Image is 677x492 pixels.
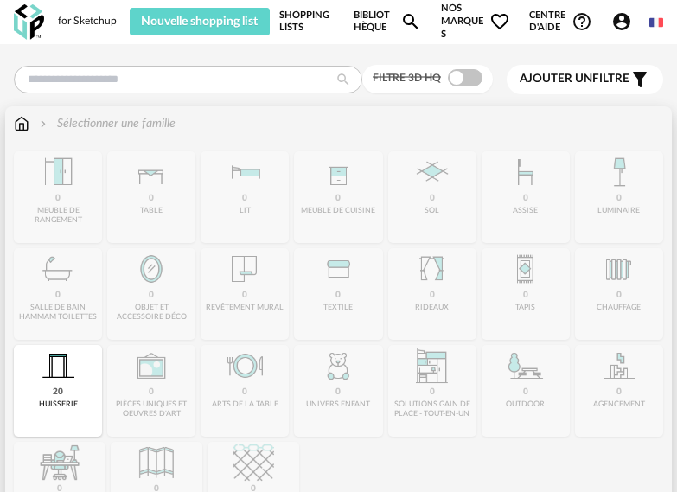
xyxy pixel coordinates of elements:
[400,11,421,32] span: Magnify icon
[130,8,270,35] button: Nouvelle shopping list
[489,11,510,32] span: Heart Outline icon
[572,11,592,32] span: Help Circle Outline icon
[611,11,640,32] span: Account Circle icon
[611,11,632,32] span: Account Circle icon
[629,69,650,90] span: Filter icon
[36,115,176,132] div: Sélectionner une famille
[53,387,63,398] div: 20
[373,73,441,83] span: Filtre 3D HQ
[520,72,629,86] span: filtre
[520,73,592,85] span: Ajouter un
[14,115,29,132] img: svg+xml;base64,PHN2ZyB3aWR0aD0iMTYiIGhlaWdodD0iMTciIHZpZXdCb3g9IjAgMCAxNiAxNyIgZmlsbD0ibm9uZSIgeG...
[507,65,663,94] button: Ajouter unfiltre Filter icon
[354,3,422,41] a: BibliothèqueMagnify icon
[36,115,50,132] img: svg+xml;base64,PHN2ZyB3aWR0aD0iMTYiIGhlaWdodD0iMTYiIHZpZXdCb3g9IjAgMCAxNiAxNiIgZmlsbD0ibm9uZSIgeG...
[37,345,79,387] img: Huiserie.png
[649,16,663,29] img: fr
[441,3,510,41] span: Nos marques
[14,4,44,40] img: OXP
[39,399,78,409] div: huisserie
[279,3,335,41] a: Shopping Lists
[529,10,592,35] span: Centre d'aideHelp Circle Outline icon
[141,16,258,28] span: Nouvelle shopping list
[58,15,117,29] div: for Sketchup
